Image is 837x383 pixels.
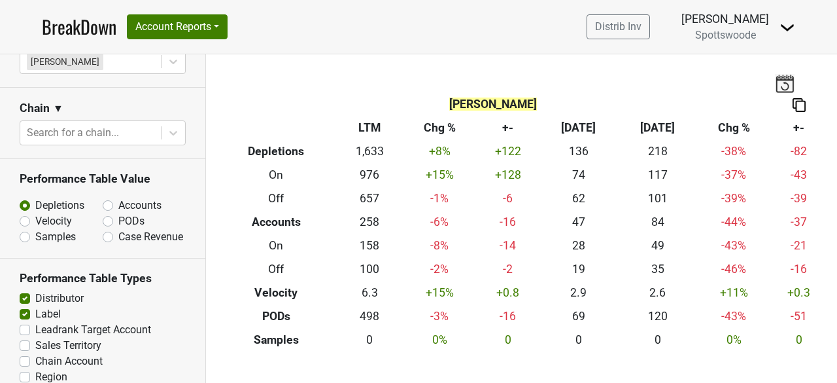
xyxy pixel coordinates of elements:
th: On [216,234,336,258]
td: 0 [771,328,827,352]
label: Leadrank Target Account [35,322,151,338]
td: 35 [618,257,697,281]
td: 0 [539,328,618,352]
th: [DATE] [539,117,618,140]
th: Samples [216,328,336,352]
th: PODs [216,304,336,328]
th: Chg % [403,117,477,140]
span: [PERSON_NAME] [449,98,537,111]
td: -39 [771,187,827,211]
td: 0 [477,328,539,352]
td: +15 % [403,281,477,304]
td: -43 % [697,304,771,328]
th: +- [477,117,539,140]
td: 0 % [403,328,477,352]
td: -39 % [697,187,771,211]
td: -16 [477,211,539,234]
h3: Performance Table Types [20,272,186,285]
a: Distrib Inv [587,14,650,39]
td: -2 [477,257,539,281]
td: -51 [771,304,827,328]
td: -6 [477,187,539,211]
td: 6.3 [336,281,402,304]
td: -8 % [403,234,477,258]
label: Accounts [118,198,162,213]
td: 158 [336,234,402,258]
td: 0 % [697,328,771,352]
span: ▼ [53,101,63,117]
td: 49 [618,234,697,258]
td: 218 [618,140,697,164]
td: 976 [336,164,402,187]
button: Account Reports [127,14,228,39]
img: Copy to clipboard [793,98,806,112]
img: Dropdown Menu [779,20,795,35]
label: Samples [35,229,76,245]
th: Chg % [697,117,771,140]
td: -82 [771,140,827,164]
th: On [216,164,336,187]
td: 0 [618,328,697,352]
label: Label [35,306,61,322]
div: [PERSON_NAME] [27,53,103,70]
td: -14 [477,234,539,258]
td: +15 % [403,164,477,187]
td: +128 [477,164,539,187]
td: 2.6 [618,281,697,304]
td: +0.3 [771,281,827,304]
td: 258 [336,211,402,234]
label: Distributor [35,291,84,306]
td: 74 [539,164,618,187]
td: -6 % [403,211,477,234]
td: -16 [771,257,827,281]
span: Spottswoode [695,29,756,41]
div: [PERSON_NAME] [681,10,769,27]
td: 62 [539,187,618,211]
td: -16 [477,304,539,328]
td: 498 [336,304,402,328]
td: 117 [618,164,697,187]
td: 100 [336,257,402,281]
td: 120 [618,304,697,328]
td: -3 % [403,304,477,328]
td: 101 [618,187,697,211]
td: -44 % [697,211,771,234]
th: Off [216,187,336,211]
td: 47 [539,211,618,234]
td: 657 [336,187,402,211]
label: PODs [118,213,145,229]
th: LTM [336,117,402,140]
td: 28 [539,234,618,258]
td: -43 [771,164,827,187]
label: Velocity [35,213,72,229]
td: +0.8 [477,281,539,304]
td: 1,633 [336,140,402,164]
td: -21 [771,234,827,258]
label: Chain Account [35,354,103,369]
a: BreakDown [42,13,116,41]
th: Accounts [216,211,336,234]
td: +8 % [403,140,477,164]
h3: Chain [20,101,50,115]
th: Velocity [216,281,336,304]
td: -46 % [697,257,771,281]
img: last_updated_date [775,74,794,92]
td: +122 [477,140,539,164]
td: -37 [771,211,827,234]
th: Off [216,257,336,281]
td: -43 % [697,234,771,258]
td: 0 [336,328,402,352]
label: Depletions [35,198,84,213]
h3: Performance Table Value [20,172,186,186]
td: -2 % [403,257,477,281]
td: -37 % [697,164,771,187]
td: 69 [539,304,618,328]
td: 19 [539,257,618,281]
th: [DATE] [618,117,697,140]
td: 84 [618,211,697,234]
td: +11 % [697,281,771,304]
td: 2.9 [539,281,618,304]
td: -38 % [697,140,771,164]
td: 136 [539,140,618,164]
th: Depletions [216,140,336,164]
